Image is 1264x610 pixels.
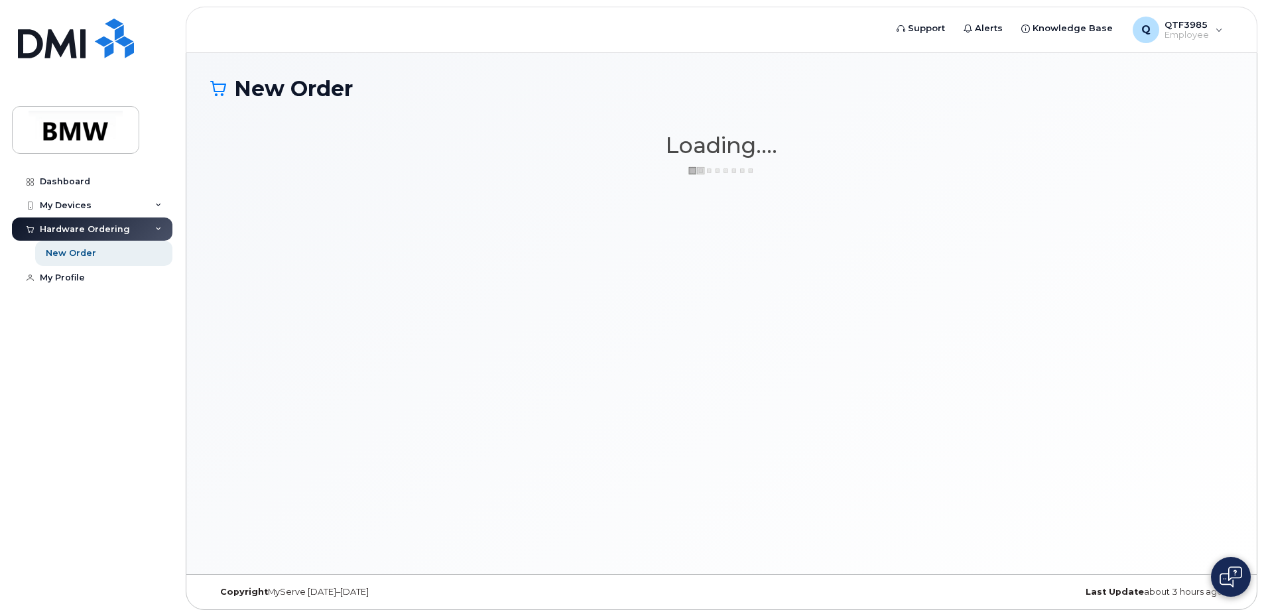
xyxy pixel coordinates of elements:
[210,133,1233,157] h1: Loading....
[210,587,551,597] div: MyServe [DATE]–[DATE]
[220,587,268,597] strong: Copyright
[1220,566,1242,587] img: Open chat
[210,77,1233,100] h1: New Order
[688,166,755,176] img: ajax-loader-3a6953c30dc77f0bf724df975f13086db4f4c1262e45940f03d1251963f1bf2e.gif
[1086,587,1144,597] strong: Last Update
[892,587,1233,597] div: about 3 hours ago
